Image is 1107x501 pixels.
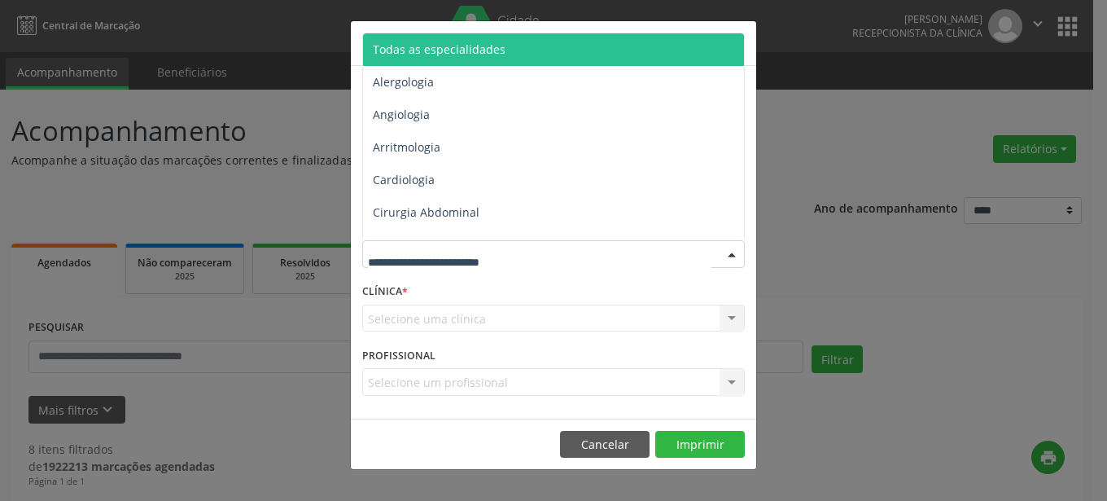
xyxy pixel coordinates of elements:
span: Angiologia [373,107,430,122]
span: Alergologia [373,74,434,90]
span: Arritmologia [373,139,440,155]
span: Todas as especialidades [373,42,505,57]
button: Imprimir [655,431,745,459]
span: Cardiologia [373,172,435,187]
h5: Relatório de agendamentos [362,33,549,54]
label: CLÍNICA [362,279,408,305]
span: Cirurgia Abdominal [373,204,479,220]
label: PROFISSIONAL [362,343,435,368]
button: Cancelar [560,431,650,459]
button: Close [724,21,756,61]
span: Cirurgia Bariatrica [373,237,473,253]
